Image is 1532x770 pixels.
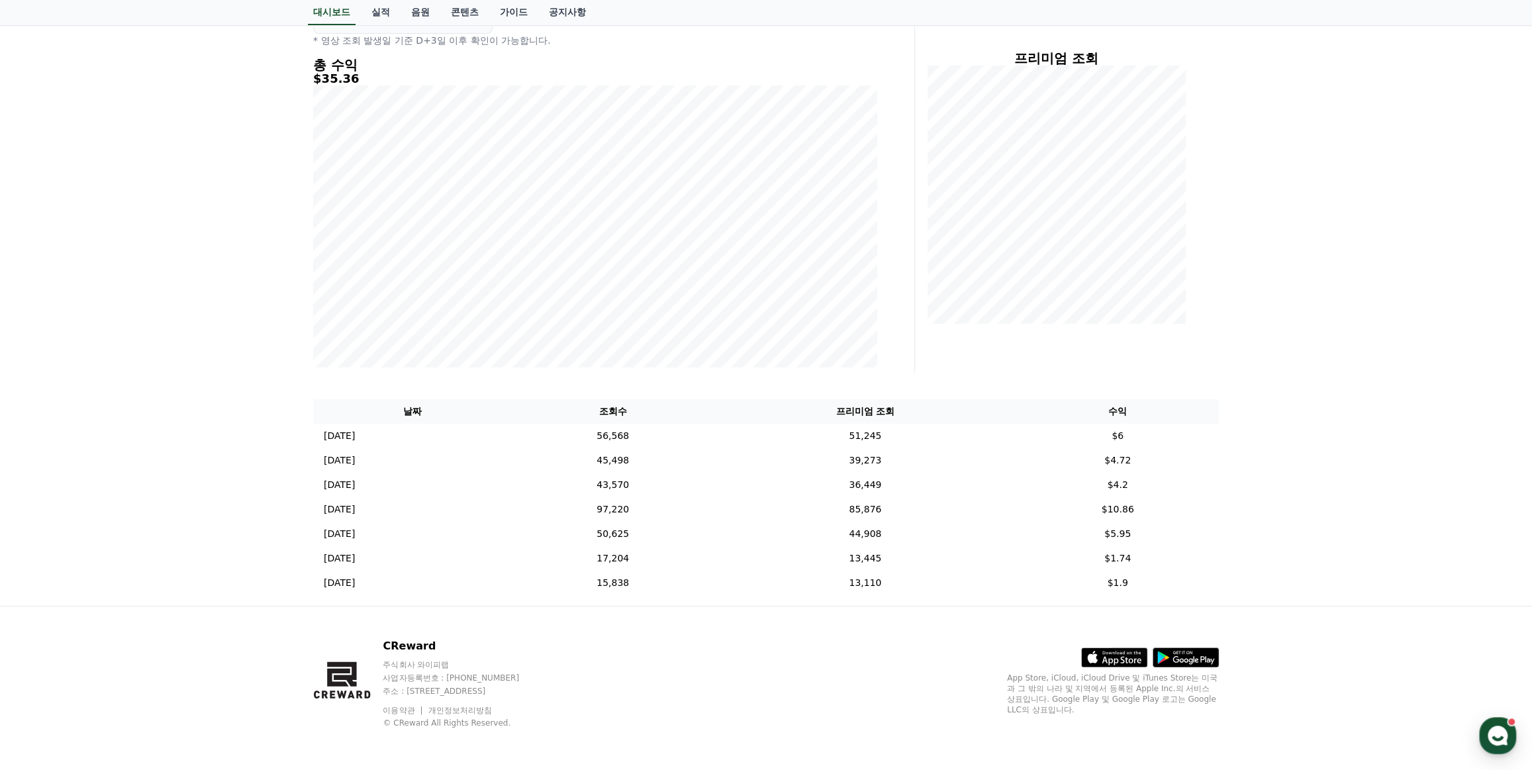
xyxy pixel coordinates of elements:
span: 설정 [205,440,220,450]
a: 개인정보처리방침 [428,706,492,715]
h5: $35.36 [313,72,877,85]
h4: 총 수익 [313,58,877,72]
p: [DATE] [324,552,355,565]
th: 수익 [1016,399,1219,424]
p: 주식회사 와이피랩 [383,659,544,670]
th: 프리미엄 조회 [714,399,1016,424]
p: [DATE] [324,576,355,590]
a: 설정 [171,420,254,453]
p: 주소 : [STREET_ADDRESS] [383,686,544,697]
td: 36,449 [714,473,1016,497]
td: 97,220 [512,497,714,522]
p: [DATE] [324,429,355,443]
td: 85,876 [714,497,1016,522]
h4: 프리미엄 조회 [926,51,1187,66]
a: 이용약관 [383,706,424,715]
span: 대화 [121,440,137,451]
td: 43,570 [512,473,714,497]
td: $10.86 [1016,497,1219,522]
td: $1.9 [1016,571,1219,595]
td: 51,245 [714,424,1016,448]
th: 조회수 [512,399,714,424]
td: 13,445 [714,546,1016,571]
td: 44,908 [714,522,1016,546]
td: 45,498 [512,448,714,473]
td: 17,204 [512,546,714,571]
p: App Store, iCloud, iCloud Drive 및 iTunes Store는 미국과 그 밖의 나라 및 지역에서 등록된 Apple Inc.의 서비스 상표입니다. Goo... [1007,673,1219,715]
td: $1.74 [1016,546,1219,571]
p: [DATE] [324,454,355,467]
td: 56,568 [512,424,714,448]
p: * 영상 조회 발생일 기준 D+3일 이후 확인이 가능합니다. [313,34,877,47]
td: 15,838 [512,571,714,595]
p: 사업자등록번호 : [PHONE_NUMBER] [383,673,544,683]
td: $4.72 [1016,448,1219,473]
th: 날짜 [313,399,512,424]
td: $5.95 [1016,522,1219,546]
td: 13,110 [714,571,1016,595]
p: [DATE] [324,478,355,492]
a: 홈 [4,420,87,453]
p: CReward [383,638,544,654]
td: 50,625 [512,522,714,546]
p: [DATE] [324,527,355,541]
a: 대화 [87,420,171,453]
td: 39,273 [714,448,1016,473]
td: $6 [1016,424,1219,448]
span: 홈 [42,440,50,450]
td: $4.2 [1016,473,1219,497]
p: © CReward All Rights Reserved. [383,718,544,728]
p: [DATE] [324,503,355,516]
